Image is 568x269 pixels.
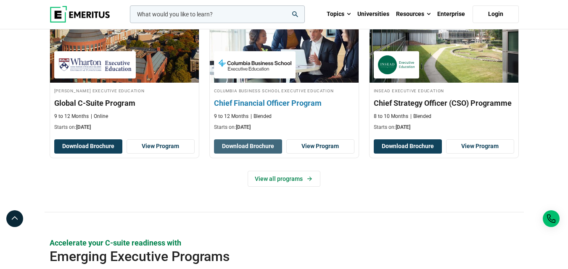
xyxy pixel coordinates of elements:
p: 9 to 12 Months [54,113,89,120]
a: View Program [446,139,514,154]
a: View all programs [248,171,320,187]
p: Online [91,113,108,120]
button: Download Brochure [374,139,442,154]
a: View Program [127,139,195,154]
img: Columbia Business School Executive Education [218,55,291,74]
p: Blended [410,113,431,120]
p: Accelerate your C-suite readiness with [50,238,519,248]
img: INSEAD Executive Education [378,55,415,74]
button: Download Brochure [54,139,122,154]
input: woocommerce-product-search-field-0 [130,5,305,23]
h3: Chief Strategy Officer (CSO) Programme [374,98,514,108]
span: [DATE] [236,124,251,130]
p: Blended [251,113,272,120]
h3: Global C-Suite Program [54,98,195,108]
p: Starts on: [54,124,195,131]
a: View Program [286,139,354,154]
h4: INSEAD Executive Education [374,87,514,94]
a: Login [473,5,519,23]
img: Wharton Executive Education [58,55,132,74]
p: 9 to 12 Months [214,113,248,120]
p: Starts on: [214,124,354,131]
span: [DATE] [396,124,410,130]
p: Starts on: [374,124,514,131]
span: [DATE] [76,124,91,130]
h3: Chief Financial Officer Program [214,98,354,108]
h2: Emerging Executive Programs [50,248,472,265]
h4: Columbia Business School Executive Education [214,87,354,94]
button: Download Brochure [214,139,282,154]
p: 8 to 10 Months [374,113,408,120]
h4: [PERSON_NAME] Executive Education [54,87,195,94]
